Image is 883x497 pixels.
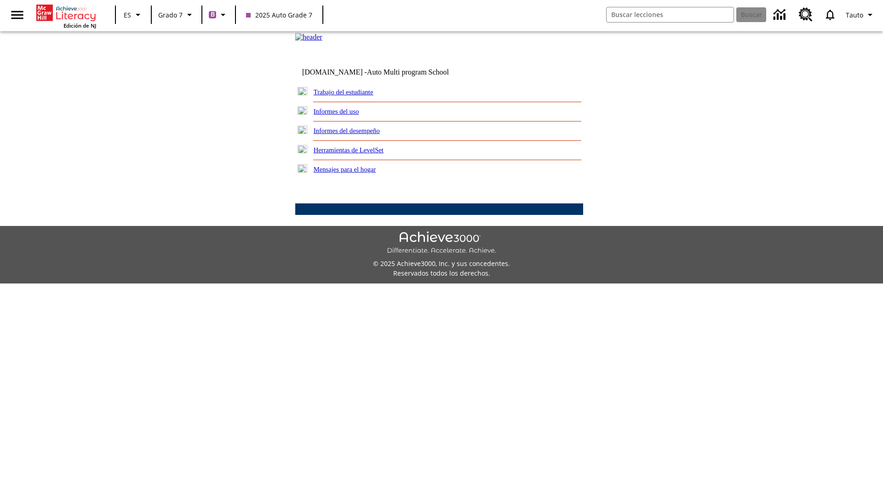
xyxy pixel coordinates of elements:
button: Grado: Grado 7, Elige un grado [155,6,199,23]
td: [DOMAIN_NAME] - [302,68,471,76]
input: Buscar campo [607,7,734,22]
span: Tauto [846,10,863,20]
a: Centro de información [768,2,793,28]
button: Lenguaje: ES, Selecciona un idioma [119,6,148,23]
a: Herramientas de LevelSet [314,146,384,154]
button: Boost El color de la clase es morado/púrpura. Cambiar el color de la clase. [205,6,232,23]
a: Notificaciones [818,3,842,27]
a: Centro de recursos, Se abrirá en una pestaña nueva. [793,2,818,27]
span: ES [124,10,131,20]
span: Edición de NJ [63,22,96,29]
nobr: Auto Multi program School [367,68,449,76]
a: Trabajo del estudiante [314,88,373,96]
a: Informes del uso [314,108,359,115]
div: Portada [36,3,96,29]
img: plus.gif [298,106,307,115]
span: B [211,9,215,20]
img: Achieve3000 Differentiate Accelerate Achieve [387,231,496,255]
img: header [295,33,322,41]
img: plus.gif [298,126,307,134]
a: Mensajes para el hogar [314,166,376,173]
img: plus.gif [298,164,307,173]
span: Grado 7 [158,10,183,20]
button: Perfil/Configuración [842,6,879,23]
button: Abrir el menú lateral [4,1,31,29]
img: plus.gif [298,87,307,95]
a: Informes del desempeño [314,127,380,134]
img: plus.gif [298,145,307,153]
span: 2025 Auto Grade 7 [246,10,312,20]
